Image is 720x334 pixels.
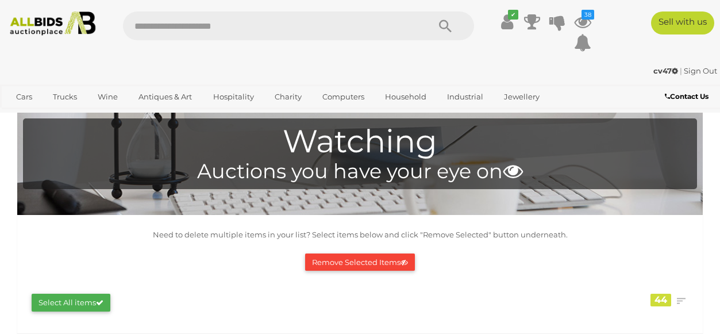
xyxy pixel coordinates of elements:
a: 38 [574,11,591,32]
p: Need to delete multiple items in your list? Select items below and click "Remove Selected" button... [23,228,697,241]
a: Sign Out [684,66,717,75]
a: Sell with us [651,11,714,34]
a: Household [378,87,434,106]
a: Trucks [45,87,84,106]
button: Remove Selected Items [305,254,415,271]
a: Charity [267,87,309,106]
i: 38 [582,10,594,20]
a: Hospitality [206,87,261,106]
button: Search [417,11,474,40]
a: ✔ [498,11,515,32]
b: Contact Us [665,92,709,101]
a: [GEOGRAPHIC_DATA] [95,106,192,125]
i: ✔ [508,10,518,20]
a: Computers [315,87,372,106]
a: Industrial [440,87,491,106]
strong: cv47 [653,66,678,75]
a: Wine [90,87,125,106]
a: Jewellery [496,87,547,106]
a: Antiques & Art [131,87,199,106]
div: 44 [650,294,671,306]
a: Sports [51,106,90,125]
a: Contact Us [665,90,711,103]
button: Select All items [32,294,110,312]
span: | [680,66,682,75]
a: Cars [9,87,40,106]
a: Office [9,106,45,125]
a: cv47 [653,66,680,75]
h4: Auctions you have your eye on [29,160,691,183]
h1: Watching [29,124,691,159]
img: Allbids.com.au [5,11,100,36]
